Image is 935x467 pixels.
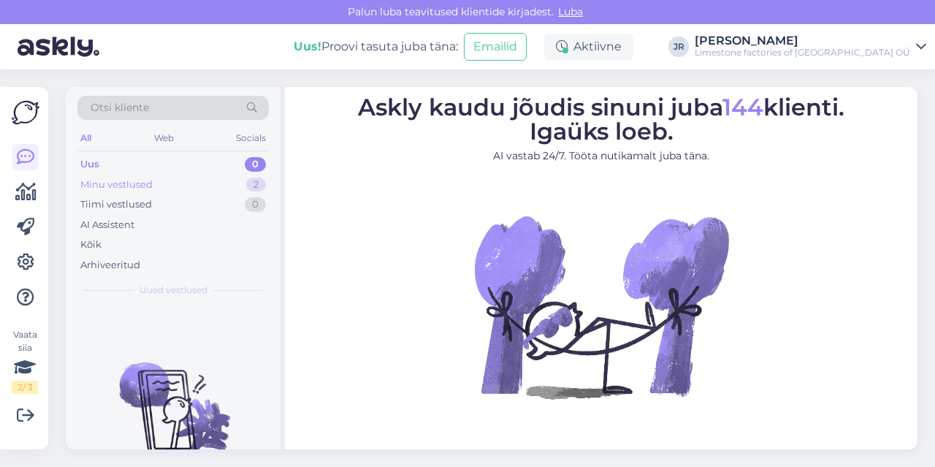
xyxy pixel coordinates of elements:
[544,34,633,60] div: Aktiivne
[12,99,39,126] img: Askly Logo
[245,197,266,212] div: 0
[695,47,910,58] div: Limestone factories of [GEOGRAPHIC_DATA] OÜ
[246,178,266,192] div: 2
[554,5,587,18] span: Luba
[140,284,207,297] span: Uued vestlused
[722,92,763,121] span: 144
[358,148,844,163] p: AI vastab 24/7. Tööta nutikamalt juba täna.
[464,33,527,61] button: Emailid
[80,157,99,172] div: Uus
[91,100,149,115] span: Otsi kliente
[77,129,94,148] div: All
[12,328,38,394] div: Vaata siia
[233,129,269,148] div: Socials
[358,92,844,145] span: Askly kaudu jõudis sinuni juba klienti. Igaüks loeb.
[695,35,910,47] div: [PERSON_NAME]
[80,258,140,273] div: Arhiveeritud
[294,39,321,53] b: Uus!
[695,35,926,58] a: [PERSON_NAME]Limestone factories of [GEOGRAPHIC_DATA] OÜ
[245,157,266,172] div: 0
[470,175,733,438] img: No Chat active
[80,178,153,192] div: Minu vestlused
[151,129,177,148] div: Web
[668,37,689,57] div: JR
[294,38,458,56] div: Proovi tasuta juba täna:
[12,381,38,394] div: 2 / 3
[80,238,102,252] div: Kõik
[80,197,152,212] div: Tiimi vestlused
[80,218,134,232] div: AI Assistent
